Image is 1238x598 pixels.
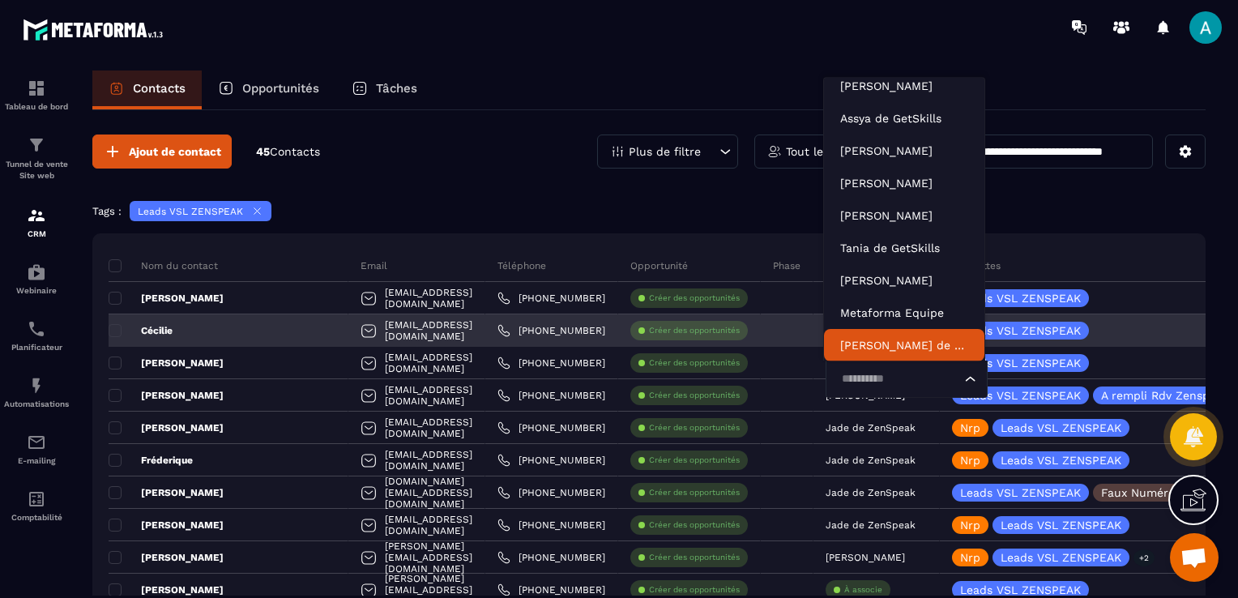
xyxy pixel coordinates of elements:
p: Jade de ZenSpeak [826,422,916,434]
a: [PHONE_NUMBER] [497,324,605,337]
a: automationsautomationsWebinaire [4,250,69,307]
a: Opportunités [202,70,335,109]
p: Frédéric GUEYE [840,207,968,224]
p: Nom du contact [109,259,218,272]
p: Créer des opportunités [649,422,740,434]
p: Email [361,259,387,272]
p: Jade de ZenSpeak [826,455,916,466]
a: accountantaccountantComptabilité [4,477,69,534]
p: Tout le monde [786,146,865,157]
a: [PHONE_NUMBER] [497,292,605,305]
p: Automatisations [4,399,69,408]
p: Tags : [92,205,122,217]
p: Leads VSL ZENSPEAK [1001,422,1121,434]
a: Tâches [335,70,433,109]
p: Téléphone [497,259,546,272]
p: Nrp [960,552,980,563]
img: formation [27,135,46,155]
p: Leads VSL ZENSPEAK [960,584,1081,596]
p: Créer des opportunités [649,293,740,304]
p: Leads VSL ZENSPEAK [960,357,1081,369]
p: Opportunités [242,81,319,96]
p: Nrp [960,519,980,531]
p: [PERSON_NAME] [109,357,224,369]
div: Search for option [826,361,988,398]
a: [PHONE_NUMBER] [497,551,605,564]
p: Metaforma Equipe [840,305,968,321]
img: scheduler [27,319,46,339]
p: Leads VSL ZENSPEAK [1001,552,1121,563]
p: CRM [4,229,69,238]
p: Phase [773,259,800,272]
p: À associe [844,584,882,596]
a: [PHONE_NUMBER] [497,583,605,596]
p: Tâches [376,81,417,96]
p: [PERSON_NAME] [109,389,224,402]
p: Créer des opportunités [649,325,740,336]
p: Créer des opportunités [649,357,740,369]
img: accountant [27,489,46,509]
a: formationformationTunnel de vente Site web [4,123,69,194]
p: Tableau de bord [4,102,69,111]
p: Créer des opportunités [649,584,740,596]
p: Leads VSL ZENSPEAK [1001,519,1121,531]
p: Leads VSL ZENSPEAK [138,206,243,217]
button: Ajout de contact [92,135,232,169]
p: +2 [1133,549,1155,566]
a: schedulerschedulerPlanificateur [4,307,69,364]
a: [PHONE_NUMBER] [497,421,605,434]
p: Nrp [960,422,980,434]
p: Contacts [133,81,186,96]
p: [PERSON_NAME] [109,519,224,532]
a: Contacts [92,70,202,109]
a: [PHONE_NUMBER] [497,486,605,499]
p: Léna MAIREY [840,143,968,159]
p: Nrp [960,455,980,466]
a: [PHONE_NUMBER] [497,357,605,369]
a: formationformationCRM [4,194,69,250]
a: [PHONE_NUMBER] [497,519,605,532]
p: Leads VSL ZENSPEAK [960,487,1081,498]
a: [PHONE_NUMBER] [497,454,605,467]
p: [PERSON_NAME] [109,421,224,434]
p: Stéphane WALLY [840,78,968,94]
input: Search for option [836,370,961,388]
p: Timéo DELALEX [840,272,968,288]
p: Créer des opportunités [649,519,740,531]
img: automations [27,263,46,282]
p: [PERSON_NAME] [109,292,224,305]
p: Nizar NCHIOUA [840,175,968,191]
span: Contacts [270,145,320,158]
p: Tania de GetSkills [840,240,968,256]
a: formationformationTableau de bord [4,66,69,123]
p: E-mailing [4,456,69,465]
img: formation [27,206,46,225]
img: logo [23,15,169,45]
p: [PERSON_NAME] [826,552,905,563]
p: Jade de ZenSpeak [826,487,916,498]
span: Ajout de contact [129,143,221,160]
img: formation [27,79,46,98]
p: [PERSON_NAME] [109,486,224,499]
p: Fréderique [109,454,193,467]
a: automationsautomationsAutomatisations [4,364,69,421]
p: Webinaire [4,286,69,295]
p: A rempli Rdv Zenspeak [1101,390,1229,401]
p: Assya de GetSkills [840,110,968,126]
a: [PHONE_NUMBER] [497,389,605,402]
p: Leads VSL ZENSPEAK [960,325,1081,336]
p: [PERSON_NAME] [109,551,224,564]
p: Créer des opportunités [649,487,740,498]
p: Leads VSL ZENSPEAK [960,293,1081,304]
p: Jade de ZenSpeak [826,519,916,531]
p: Marilyne de Getskills [840,337,968,353]
p: Créer des opportunités [649,455,740,466]
p: Créer des opportunités [649,552,740,563]
p: Planificateur [4,343,69,352]
p: Tunnel de vente Site web [4,159,69,182]
a: emailemailE-mailing [4,421,69,477]
p: Leads VSL ZENSPEAK [960,390,1081,401]
img: email [27,433,46,452]
p: Plus de filtre [629,146,701,157]
div: Ouvrir le chat [1170,533,1219,582]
